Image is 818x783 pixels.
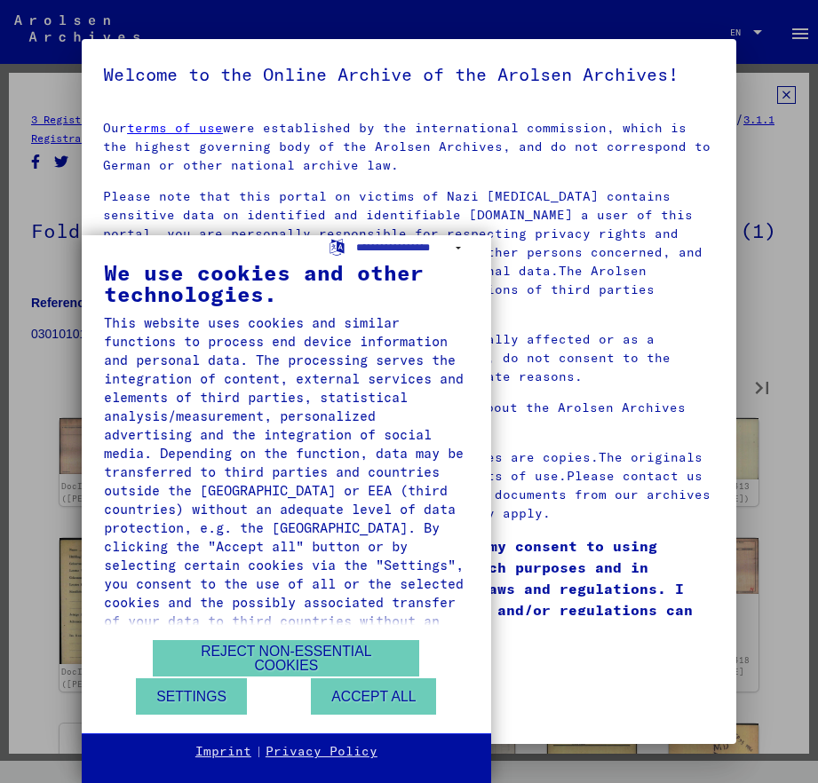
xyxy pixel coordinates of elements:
div: We use cookies and other technologies. [104,262,469,304]
button: Reject non-essential cookies [153,640,419,676]
div: This website uses cookies and similar functions to process end device information and personal da... [104,313,469,649]
a: Privacy Policy [266,743,377,761]
a: Imprint [195,743,251,761]
button: Settings [136,678,247,715]
button: Accept all [311,678,436,715]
